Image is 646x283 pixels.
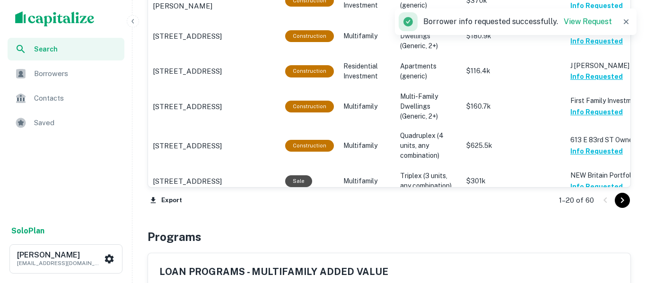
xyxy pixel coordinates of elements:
[570,106,623,118] button: Info Requested
[343,141,391,151] p: Multifamily
[9,244,122,274] button: [PERSON_NAME][EMAIL_ADDRESS][DOMAIN_NAME]
[285,30,334,42] div: This loan purpose was for construction
[153,31,222,42] p: [STREET_ADDRESS]
[570,181,623,192] button: Info Requested
[153,140,222,152] p: [STREET_ADDRESS]
[8,87,124,110] a: Contacts
[466,66,561,76] p: $116.4k
[153,66,276,77] a: [STREET_ADDRESS]
[423,16,612,27] p: Borrower info requested successfully.
[11,225,44,237] a: SoloPlan
[570,35,623,47] button: Info Requested
[15,11,95,26] img: capitalize-logo.png
[34,44,119,54] span: Search
[343,31,391,41] p: Multifamily
[8,111,124,134] a: Saved
[400,171,457,191] p: Triplex (3 units, any combination)
[34,68,119,79] span: Borrowers
[11,226,44,235] strong: Solo Plan
[285,175,312,187] div: Sale
[466,102,561,111] p: $160.7k
[8,38,124,60] a: Search
[285,65,334,77] div: This loan purpose was for construction
[153,176,276,187] a: [STREET_ADDRESS]
[400,92,457,121] p: Multi-Family Dwellings (Generic, 2+)
[17,251,102,259] h6: [PERSON_NAME]
[285,101,334,112] div: This loan purpose was for construction
[343,61,391,81] p: Residential Investment
[570,71,623,82] button: Info Requested
[285,140,334,152] div: This loan purpose was for construction
[400,61,457,81] p: Apartments (generic)
[599,207,646,253] iframe: Chat Widget
[343,102,391,111] p: Multifamily
[153,140,276,152] a: [STREET_ADDRESS]
[153,176,222,187] p: [STREET_ADDRESS]
[466,141,561,151] p: $625.5k
[559,195,594,206] p: 1–20 of 60
[34,117,119,129] span: Saved
[159,265,388,279] h5: LOAN PROGRAMS - MULTIFAMILY ADDED VALUE
[153,31,276,42] a: [STREET_ADDRESS]
[148,228,201,245] h4: Programs
[343,176,391,186] p: Multifamily
[153,101,276,112] a: [STREET_ADDRESS]
[17,259,102,267] p: [EMAIL_ADDRESS][DOMAIN_NAME]
[466,176,561,186] p: $301k
[34,93,119,104] span: Contacts
[153,66,222,77] p: [STREET_ADDRESS]
[400,131,457,161] p: Quadruplex (4 units, any combination)
[148,193,184,207] button: Export
[570,146,623,157] button: Info Requested
[615,193,630,208] button: Go to next page
[564,17,612,26] a: View Request
[8,62,124,85] a: Borrowers
[153,101,222,112] p: [STREET_ADDRESS]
